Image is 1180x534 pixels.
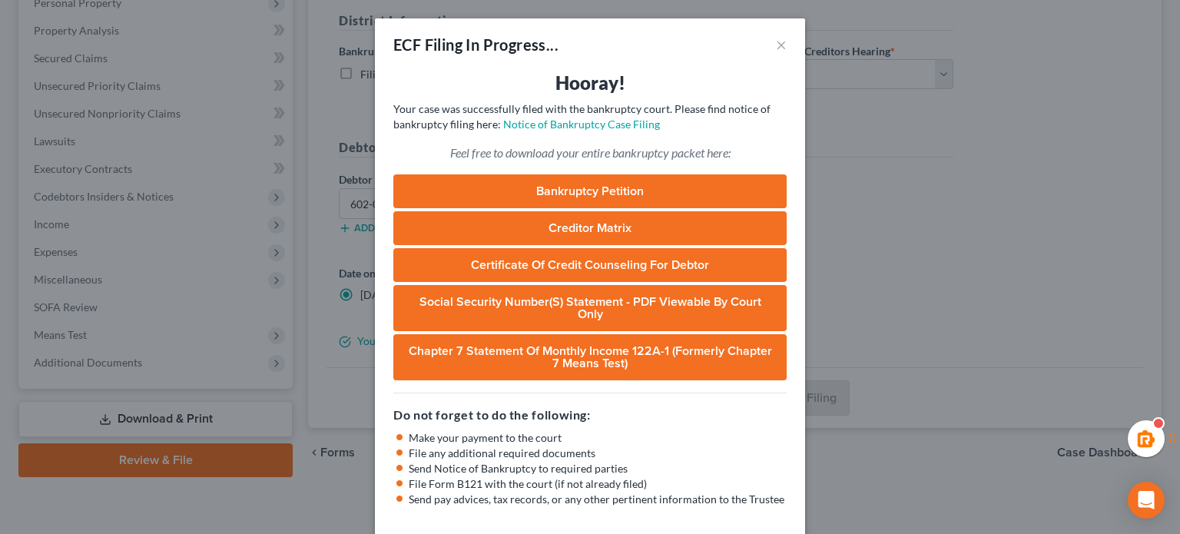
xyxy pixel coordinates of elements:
[409,430,787,446] li: Make your payment to the court
[409,461,787,476] li: Send Notice of Bankruptcy to required parties
[776,35,787,54] button: ×
[393,334,787,380] a: Chapter 7 Statement of Monthly Income 122A-1 (Formerly Chapter 7 Means Test)
[409,492,787,507] li: Send pay advices, tax records, or any other pertinent information to the Trustee
[409,476,787,492] li: File Form B121 with the court (if not already filed)
[393,211,787,245] a: Creditor Matrix
[393,406,787,424] h5: Do not forget to do the following:
[393,102,771,131] span: Your case was successfully filed with the bankruptcy court. Please find notice of bankruptcy fili...
[393,34,559,55] div: ECF Filing In Progress...
[393,144,787,162] p: Feel free to download your entire bankruptcy packet here:
[1128,482,1165,519] div: Open Intercom Messenger
[393,248,787,282] a: Certificate of Credit Counseling for Debtor
[393,285,787,331] a: Social Security Number(s) Statement - PDF viewable by court only
[393,174,787,208] a: Bankruptcy Petition
[503,118,660,131] a: Notice of Bankruptcy Case Filing
[409,446,787,461] li: File any additional required documents
[393,71,787,95] h3: Hooray!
